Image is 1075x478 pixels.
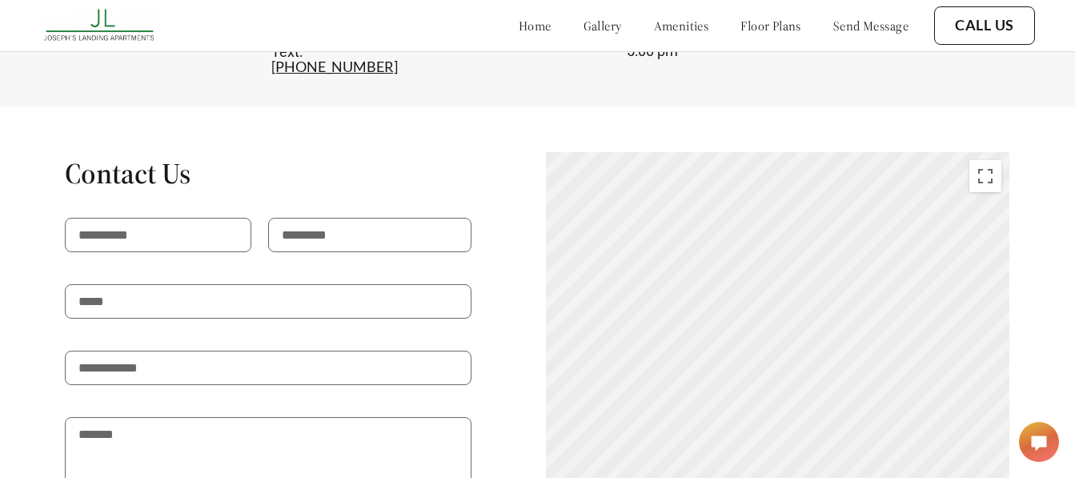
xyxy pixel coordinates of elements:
h1: Contact Us [65,155,472,191]
a: Call Us [955,17,1014,34]
button: Call Us [934,6,1035,45]
a: home [519,18,552,34]
img: josephs_landing_logo.png [40,4,161,47]
a: send message [833,18,909,34]
a: floor plans [740,18,801,34]
a: [PHONE_NUMBER] [271,58,398,75]
button: Toggle fullscreen view [969,160,1001,192]
a: amenities [654,18,709,34]
a: gallery [584,18,622,34]
div: Mon - Fri | 8:30 am - 5:30 pm [627,15,804,58]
